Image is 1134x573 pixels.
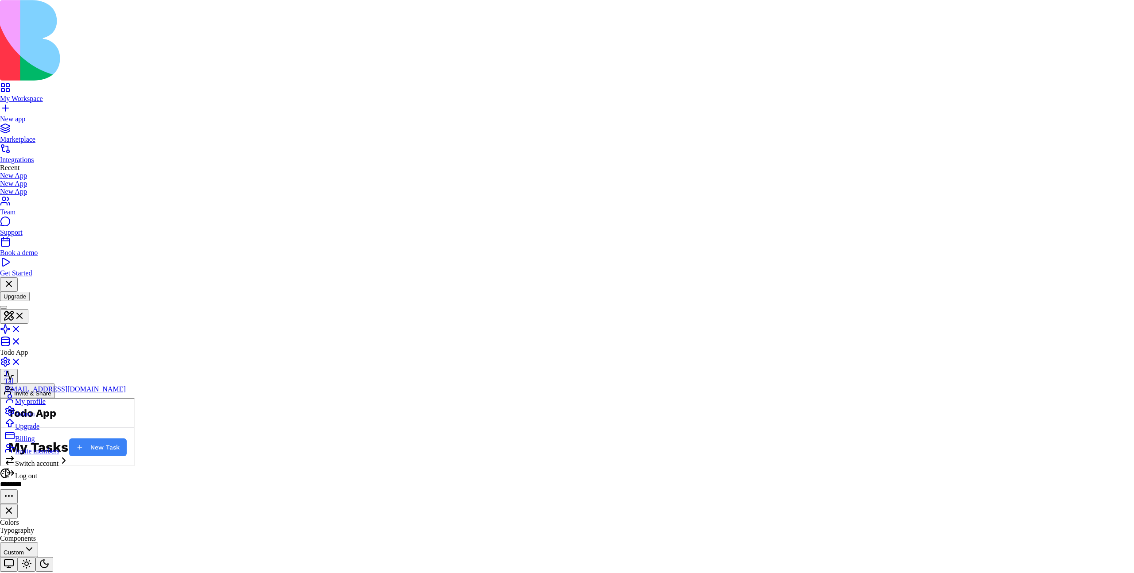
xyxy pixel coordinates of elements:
div: [EMAIL_ADDRESS][DOMAIN_NAME] [4,385,126,393]
span: Invite members [15,447,59,455]
span: Switch account [15,460,58,467]
span: T [4,369,9,377]
span: Log out [15,472,37,480]
a: My profile [4,393,126,406]
a: Todo App [7,7,126,21]
span: Admin [15,410,35,418]
button: New Task [68,39,126,57]
span: My profile [15,398,46,405]
span: Upgrade [15,422,39,430]
a: TTal[EMAIL_ADDRESS][DOMAIN_NAME] [4,369,126,393]
a: Billing [4,430,126,443]
a: Admin [4,406,126,418]
span: Billing [15,435,35,442]
div: Tal [4,377,126,385]
a: Upgrade [4,418,126,430]
h2: My Tasks [7,40,67,56]
a: Invite members [4,443,126,455]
